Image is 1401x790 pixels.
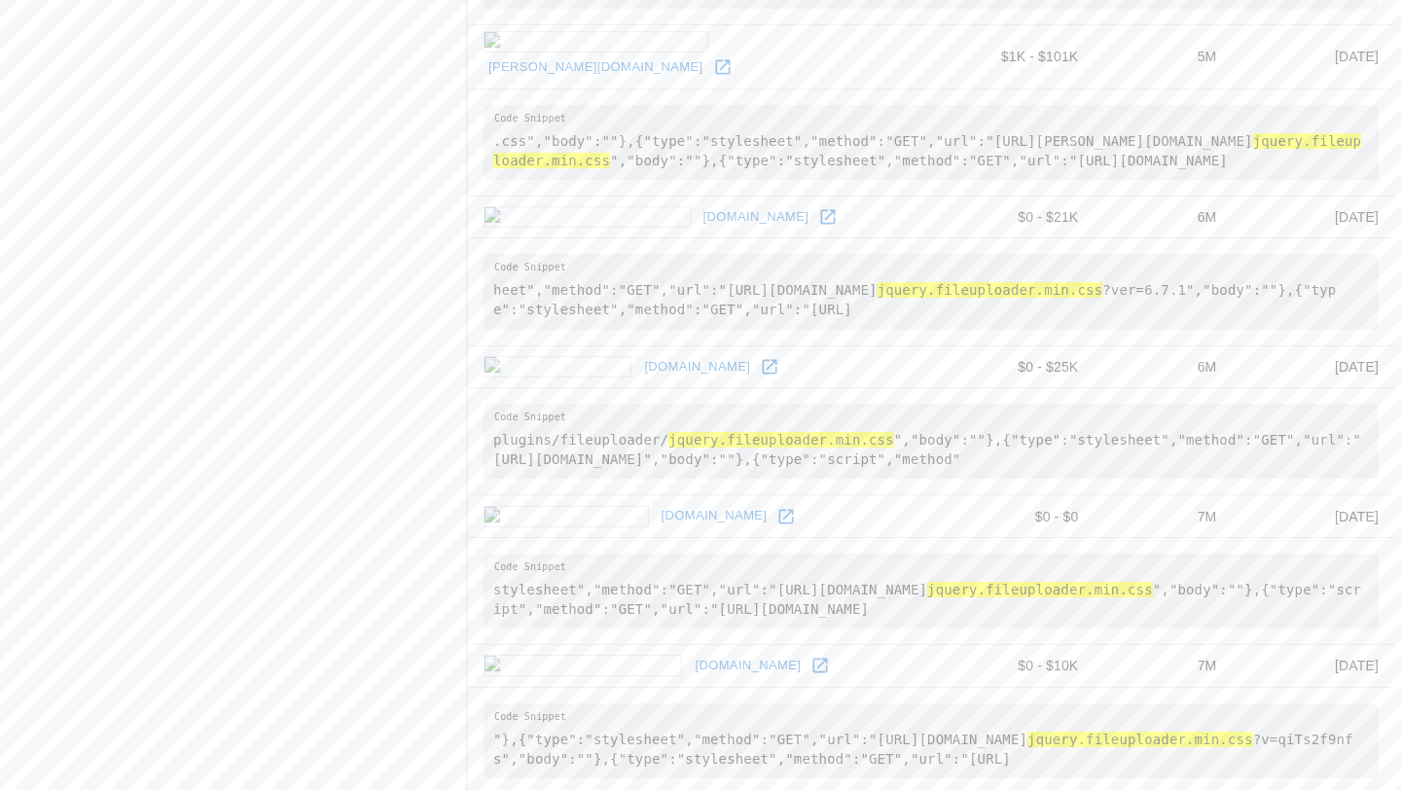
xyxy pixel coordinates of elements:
td: 6M [1094,345,1232,388]
a: [DOMAIN_NAME] [639,352,755,382]
img: bestbarista.com icon [484,655,682,676]
td: [DATE] [1232,495,1394,538]
iframe: Drift Widget Chat Controller [1304,652,1378,726]
hl: jquery.fileuploader.min.css [878,282,1103,298]
td: $1K - $101K [946,24,1094,89]
a: Open vidok.com in new window [755,352,784,381]
a: [DOMAIN_NAME] [699,202,814,233]
a: Open pdbrezice.si in new window [772,502,801,531]
td: [DATE] [1232,196,1394,238]
img: pdbrezice.si icon [484,506,649,527]
hl: jquery.fileuploader.min.css [927,582,1153,597]
a: Open bower-studios.com in new window [708,53,737,82]
img: cavalletti.com.au icon [484,206,691,228]
hl: jquery.fileuploader.min.css [1027,732,1253,747]
td: $0 - $0 [946,495,1094,538]
img: vidok.com icon [484,356,631,377]
td: 7M [1094,495,1232,538]
pre: stylesheet","method":"GET","url":"[URL][DOMAIN_NAME] ","body":""},{"type":"script","method":"GET"... [484,554,1379,628]
pre: heet","method":"GET","url":"[URL][DOMAIN_NAME] ?ver=6.7.1","body":""},{"type":"stylesheet","metho... [484,254,1379,329]
td: 6M [1094,196,1232,238]
pre: plugins/fileuploader/ ","body":""},{"type":"stylesheet","method":"GET","url":"[URL][DOMAIN_NAME]"... [484,404,1379,479]
a: [DOMAIN_NAME] [690,651,806,681]
td: 5M [1094,24,1232,89]
td: [DATE] [1232,345,1394,388]
pre: .css","body":""},{"type":"stylesheet","method":"GET","url":"[URL][PERSON_NAME][DOMAIN_NAME] ","bo... [484,105,1379,180]
pre: "},{"type":"stylesheet","method":"GET","url":"[URL][DOMAIN_NAME] ?v=qiTs2f9nfs","body":""},{"type... [484,703,1379,778]
td: [DATE] [1232,24,1394,89]
a: Open cavalletti.com.au in new window [813,202,843,232]
td: $0 - $21K [946,196,1094,238]
td: $0 - $10K [946,645,1094,688]
td: 7M [1094,645,1232,688]
img: bower-studios.com icon [484,31,708,53]
td: [DATE] [1232,645,1394,688]
td: $0 - $25K [946,345,1094,388]
a: [PERSON_NAME][DOMAIN_NAME] [484,53,708,83]
a: Open bestbarista.com in new window [806,651,835,680]
hl: jquery.fileuploader.min.css [493,133,1361,168]
a: [DOMAIN_NAME] [657,501,772,531]
hl: jquery.fileuploader.min.css [668,432,894,448]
